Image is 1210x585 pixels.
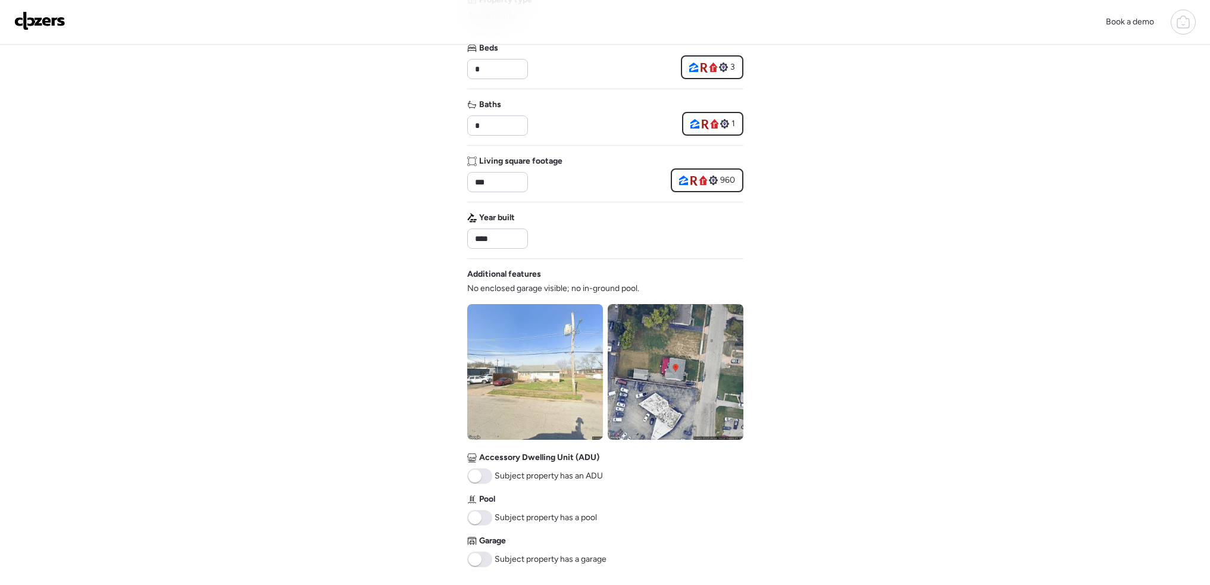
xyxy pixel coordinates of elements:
[495,470,603,482] span: Subject property has an ADU
[479,212,515,224] span: Year built
[495,553,606,565] span: Subject property has a garage
[479,155,562,167] span: Living square footage
[479,493,495,505] span: Pool
[467,268,541,280] span: Additional features
[14,11,65,30] img: Logo
[720,174,735,186] span: 960
[731,118,735,130] span: 1
[467,283,639,295] span: No enclosed garage visible; no in-ground pool.
[495,512,597,524] span: Subject property has a pool
[479,535,506,547] span: Garage
[479,452,599,464] span: Accessory Dwelling Unit (ADU)
[479,42,498,54] span: Beds
[1106,17,1154,27] span: Book a demo
[730,61,735,73] span: 3
[479,99,501,111] span: Baths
